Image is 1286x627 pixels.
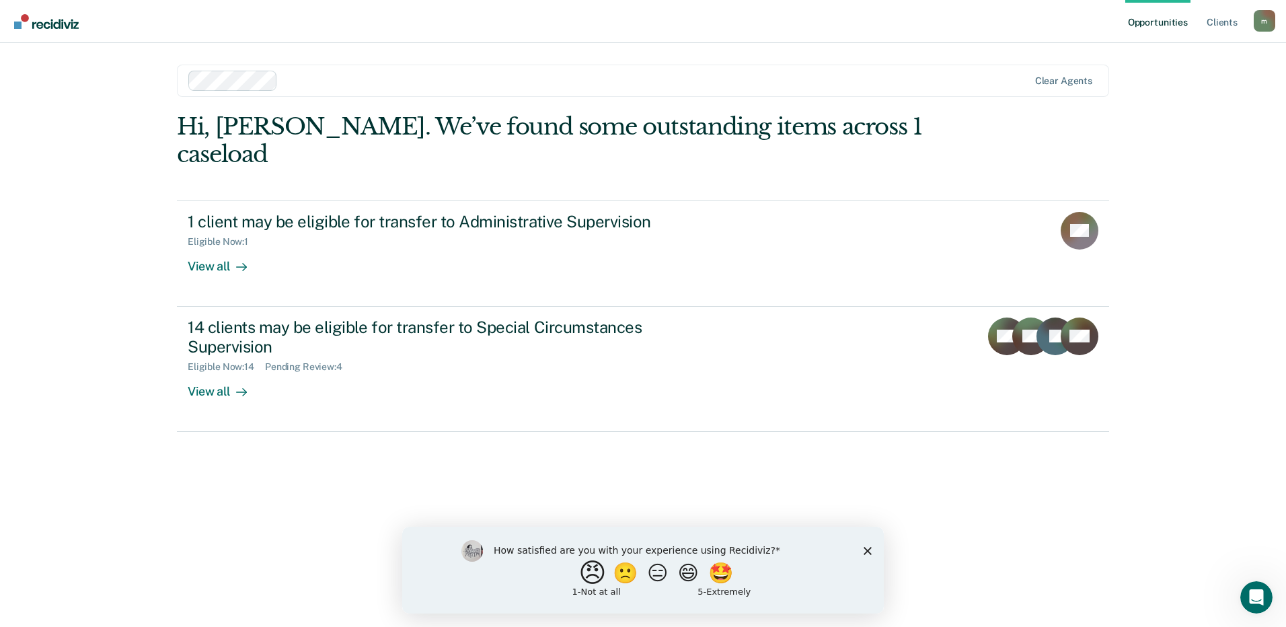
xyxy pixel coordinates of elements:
[188,361,265,373] div: Eligible Now : 14
[177,200,1109,307] a: 1 client may be eligible for transfer to Administrative SupervisionEligible Now:1View all
[1254,10,1275,32] button: Profile dropdown button
[188,373,263,399] div: View all
[1254,10,1275,32] div: m
[188,212,660,231] div: 1 client may be eligible for transfer to Administrative Supervision
[177,307,1109,432] a: 14 clients may be eligible for transfer to Special Circumstances SupervisionEligible Now:14Pendin...
[177,113,923,168] div: Hi, [PERSON_NAME]. We’ve found some outstanding items across 1 caseload
[265,361,353,373] div: Pending Review : 4
[1240,581,1273,614] iframe: Intercom live chat
[1035,75,1092,87] div: Clear agents
[188,236,259,248] div: Eligible Now : 1
[14,14,79,29] img: Recidiviz
[402,527,884,614] iframe: Survey by Kim from Recidiviz
[188,318,660,357] div: 14 clients may be eligible for transfer to Special Circumstances Supervision
[188,248,263,274] div: View all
